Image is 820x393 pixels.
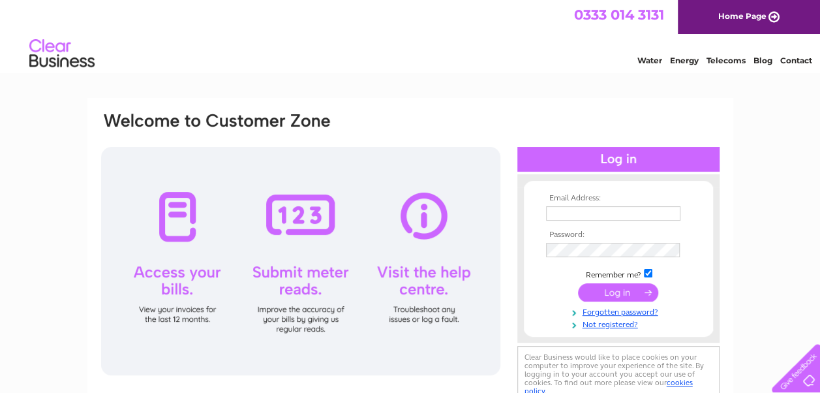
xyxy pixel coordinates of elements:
[578,283,658,302] input: Submit
[543,230,694,240] th: Password:
[753,55,772,65] a: Blog
[670,55,699,65] a: Energy
[574,7,664,23] a: 0333 014 3131
[29,34,95,74] img: logo.png
[546,317,694,330] a: Not registered?
[543,194,694,203] th: Email Address:
[102,7,719,63] div: Clear Business is a trading name of Verastar Limited (registered in [GEOGRAPHIC_DATA] No. 3667643...
[546,305,694,317] a: Forgotten password?
[706,55,746,65] a: Telecoms
[637,55,662,65] a: Water
[780,55,812,65] a: Contact
[543,267,694,280] td: Remember me?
